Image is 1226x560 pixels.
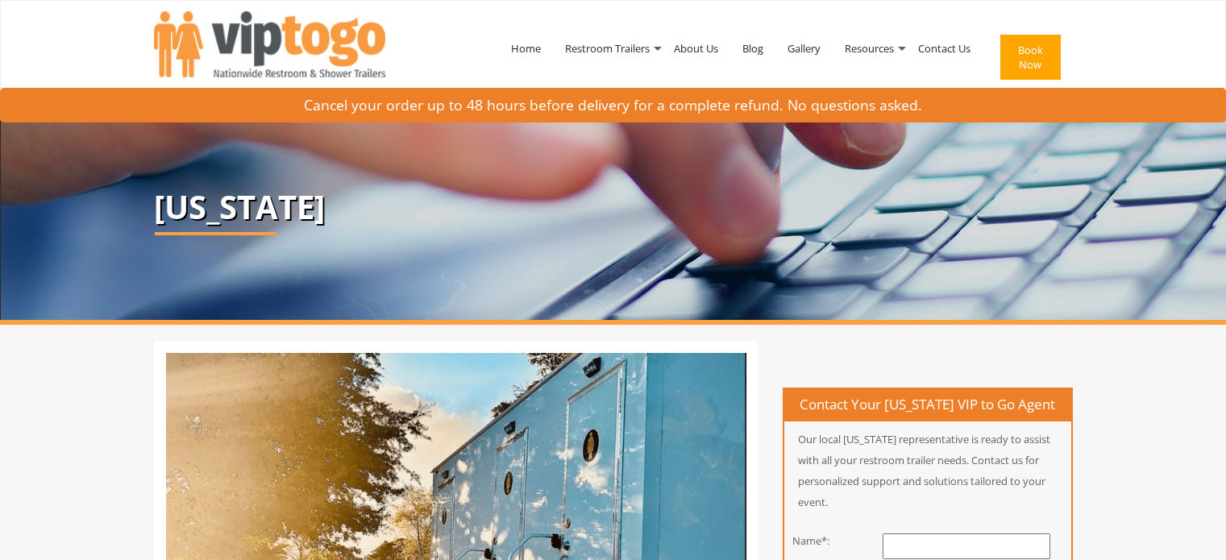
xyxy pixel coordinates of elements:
[983,6,1073,114] a: Book Now
[775,6,833,90] a: Gallery
[906,6,983,90] a: Contact Us
[154,189,1073,225] p: [US_STATE]
[784,429,1071,512] p: Our local [US_STATE] representative is ready to assist with all your restroom trailer needs. Cont...
[1000,35,1061,80] button: Book Now
[784,389,1071,421] h4: Contact Your [US_STATE] VIP to Go Agent
[730,6,775,90] a: Blog
[499,6,553,90] a: Home
[154,11,385,77] img: VIPTOGO
[662,6,730,90] a: About Us
[833,6,906,90] a: Resources
[772,533,850,549] div: Name*:
[553,6,662,90] a: Restroom Trailers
